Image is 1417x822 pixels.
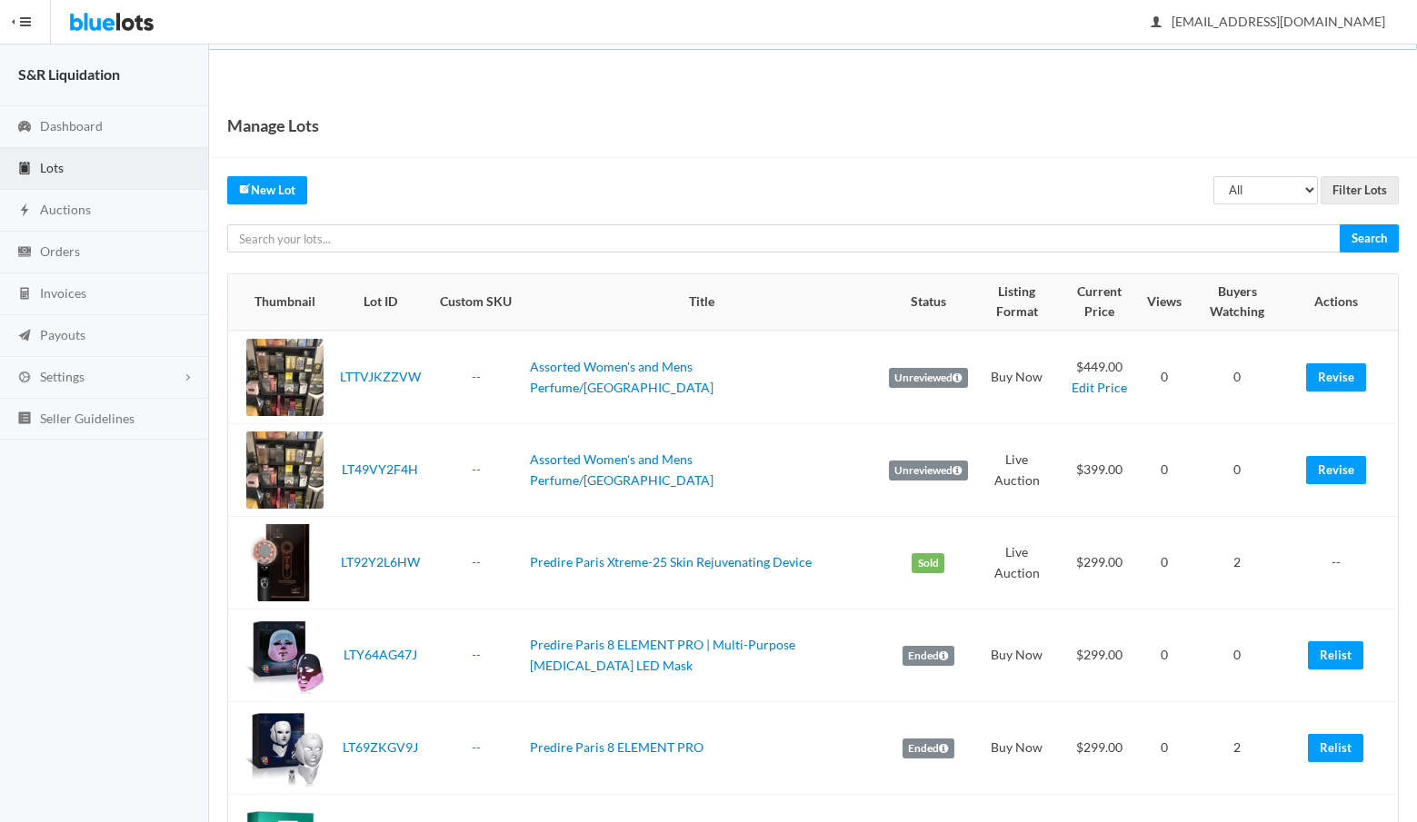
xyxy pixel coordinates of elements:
td: Live Auction [975,517,1059,609]
td: 0 [1140,702,1189,795]
a: LT92Y2L6HW [341,554,420,569]
input: Search [1340,224,1399,253]
td: Buy Now [975,702,1059,795]
span: Dashboard [40,118,103,134]
th: Listing Format [975,274,1059,331]
td: $399.00 [1059,424,1140,517]
th: Title [523,274,882,331]
td: $449.00 [1059,331,1140,424]
h1: Manage Lots [227,112,319,139]
a: Relist [1308,641,1363,669]
a: LTTVJKZZVW [340,369,421,384]
td: 0 [1140,424,1189,517]
a: -- [472,554,481,569]
td: 0 [1140,331,1189,424]
a: Revise [1306,363,1366,391]
input: Search your lots... [227,224,1341,253]
span: [EMAIL_ADDRESS][DOMAIN_NAME] [1152,14,1385,29]
ion-icon: speedometer [15,119,34,136]
td: 0 [1140,517,1189,609]
label: Sold [912,553,944,573]
a: Revise [1306,456,1366,484]
td: 0 [1189,609,1285,702]
ion-icon: cash [15,244,34,262]
a: Relist [1308,734,1363,762]
a: LTY64AG47J [344,647,417,662]
a: -- [472,739,481,755]
td: 0 [1140,609,1189,702]
a: Assorted Women's and Mens Perfume/[GEOGRAPHIC_DATA] [530,451,713,488]
th: Status [882,274,975,331]
th: Custom SKU [429,274,523,331]
label: Unreviewed [889,368,968,388]
td: $299.00 [1059,702,1140,795]
ion-icon: cog [15,370,34,387]
th: Views [1140,274,1189,331]
input: Filter Lots [1321,176,1399,204]
a: -- [472,647,481,662]
span: Invoices [40,285,86,301]
ion-icon: person [1147,15,1165,32]
th: Buyers Watching [1189,274,1285,331]
a: LT69ZKGV9J [343,739,418,755]
span: Lots [40,160,64,175]
th: Actions [1285,274,1398,331]
ion-icon: flash [15,203,34,220]
span: Settings [40,369,85,384]
th: Lot ID [331,274,429,331]
td: Live Auction [975,424,1059,517]
a: LT49VY2F4H [342,461,418,477]
td: 0 [1189,424,1285,517]
th: Current Price [1059,274,1140,331]
td: Buy Now [975,331,1059,424]
td: Buy Now [975,609,1059,702]
label: Ended [903,738,954,758]
a: -- [472,461,481,477]
label: Ended [903,646,954,666]
a: Predire Paris Xtreme-25 Skin Rejuvenating Device [530,554,812,569]
ion-icon: calculator [15,286,34,303]
a: createNew Lot [227,176,307,204]
th: Thumbnail [228,274,331,331]
span: Seller Guidelines [40,411,135,426]
td: 2 [1189,702,1285,795]
label: Unreviewed [889,461,968,480]
span: Auctions [40,202,91,217]
td: 2 [1189,517,1285,609]
td: $299.00 [1059,517,1140,609]
a: -- [472,369,481,384]
span: Payouts [40,327,85,342]
a: Edit Price [1072,380,1127,395]
a: Predire Paris 8 ELEMENT PRO | Multi-Purpose [MEDICAL_DATA] LED Mask [530,637,795,673]
ion-icon: paper plane [15,328,34,345]
strong: S&R Liquidation [18,65,120,83]
a: Predire Paris 8 ELEMENT PRO [530,739,704,755]
td: 0 [1189,331,1285,424]
ion-icon: create [239,183,251,194]
span: Orders [40,243,80,259]
td: $299.00 [1059,609,1140,702]
a: Assorted Women's and Mens Perfume/[GEOGRAPHIC_DATA] [530,359,713,395]
ion-icon: list box [15,411,34,428]
td: -- [1285,517,1398,609]
ion-icon: clipboard [15,161,34,178]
